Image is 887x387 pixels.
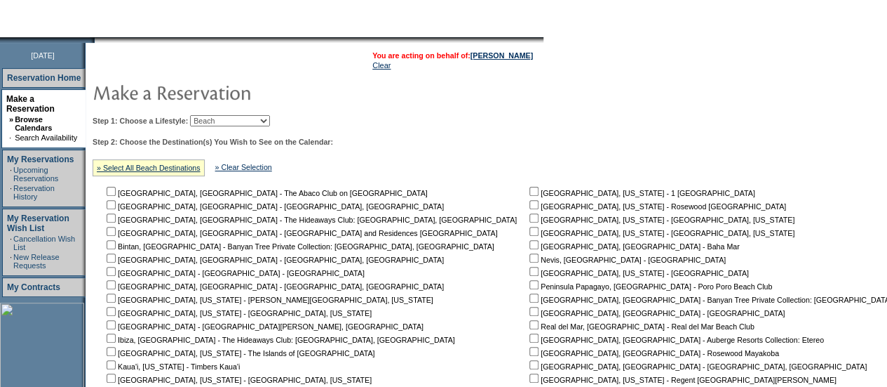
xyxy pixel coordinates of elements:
[527,189,755,197] nobr: [GEOGRAPHIC_DATA], [US_STATE] - 1 [GEOGRAPHIC_DATA]
[527,376,837,384] nobr: [GEOGRAPHIC_DATA], [US_STATE] - Regent [GEOGRAPHIC_DATA][PERSON_NAME]
[93,117,188,125] b: Step 1: Choose a Lifestyle:
[95,37,96,43] img: blank.gif
[215,163,272,171] a: » Clear Selection
[10,166,12,183] td: ·
[104,376,372,384] nobr: [GEOGRAPHIC_DATA], [US_STATE] - [GEOGRAPHIC_DATA], [US_STATE]
[7,73,81,83] a: Reservation Home
[10,235,12,251] td: ·
[7,214,69,233] a: My Reservation Wish List
[470,51,533,60] a: [PERSON_NAME]
[15,115,52,132] a: Browse Calendars
[372,61,391,70] a: Clear
[104,322,424,331] nobr: [GEOGRAPHIC_DATA] - [GEOGRAPHIC_DATA][PERSON_NAME], [GEOGRAPHIC_DATA]
[13,184,55,201] a: Reservation History
[527,309,785,317] nobr: [GEOGRAPHIC_DATA], [GEOGRAPHIC_DATA] - [GEOGRAPHIC_DATA]
[527,322,754,331] nobr: Real del Mar, [GEOGRAPHIC_DATA] - Real del Mar Beach Club
[7,155,74,164] a: My Reservations
[527,282,772,291] nobr: Peninsula Papagayo, [GEOGRAPHIC_DATA] - Poro Poro Beach Club
[527,256,726,264] nobr: Nevis, [GEOGRAPHIC_DATA] - [GEOGRAPHIC_DATA]
[10,184,12,201] td: ·
[97,164,201,172] a: » Select All Beach Destinations
[93,138,333,146] b: Step 2: Choose the Destination(s) You Wish to See on the Calendar:
[13,166,58,183] a: Upcoming Reservations
[104,296,433,304] nobr: [GEOGRAPHIC_DATA], [US_STATE] - [PERSON_NAME][GEOGRAPHIC_DATA], [US_STATE]
[527,229,794,237] nobr: [GEOGRAPHIC_DATA], [US_STATE] - [GEOGRAPHIC_DATA], [US_STATE]
[104,189,428,197] nobr: [GEOGRAPHIC_DATA], [GEOGRAPHIC_DATA] - The Abaco Club on [GEOGRAPHIC_DATA]
[104,202,444,211] nobr: [GEOGRAPHIC_DATA], [GEOGRAPHIC_DATA] - [GEOGRAPHIC_DATA], [GEOGRAPHIC_DATA]
[90,37,95,43] img: promoShadowLeftCorner.gif
[104,282,444,291] nobr: [GEOGRAPHIC_DATA], [GEOGRAPHIC_DATA] - [GEOGRAPHIC_DATA], [GEOGRAPHIC_DATA]
[104,229,497,237] nobr: [GEOGRAPHIC_DATA], [GEOGRAPHIC_DATA] - [GEOGRAPHIC_DATA] and Residences [GEOGRAPHIC_DATA]
[6,94,55,114] a: Make a Reservation
[527,242,739,251] nobr: [GEOGRAPHIC_DATA], [GEOGRAPHIC_DATA] - Baha Mar
[527,362,867,371] nobr: [GEOGRAPHIC_DATA], [GEOGRAPHIC_DATA] - [GEOGRAPHIC_DATA], [GEOGRAPHIC_DATA]
[13,253,59,270] a: New Release Requests
[104,349,374,358] nobr: [GEOGRAPHIC_DATA], [US_STATE] - The Islands of [GEOGRAPHIC_DATA]
[10,253,12,270] td: ·
[527,269,749,277] nobr: [GEOGRAPHIC_DATA], [US_STATE] - [GEOGRAPHIC_DATA]
[527,336,824,344] nobr: [GEOGRAPHIC_DATA], [GEOGRAPHIC_DATA] - Auberge Resorts Collection: Etereo
[7,282,60,292] a: My Contracts
[527,202,786,211] nobr: [GEOGRAPHIC_DATA], [US_STATE] - Rosewood [GEOGRAPHIC_DATA]
[9,133,13,142] td: ·
[104,216,517,224] nobr: [GEOGRAPHIC_DATA], [GEOGRAPHIC_DATA] - The Hideaways Club: [GEOGRAPHIC_DATA], [GEOGRAPHIC_DATA]
[527,216,794,224] nobr: [GEOGRAPHIC_DATA], [US_STATE] - [GEOGRAPHIC_DATA], [US_STATE]
[104,362,240,371] nobr: Kaua'i, [US_STATE] - Timbers Kaua'i
[104,256,444,264] nobr: [GEOGRAPHIC_DATA], [GEOGRAPHIC_DATA] - [GEOGRAPHIC_DATA], [GEOGRAPHIC_DATA]
[93,78,373,106] img: pgTtlMakeReservation.gif
[13,235,75,251] a: Cancellation Wish List
[527,349,779,358] nobr: [GEOGRAPHIC_DATA], [GEOGRAPHIC_DATA] - Rosewood Mayakoba
[104,269,365,277] nobr: [GEOGRAPHIC_DATA] - [GEOGRAPHIC_DATA] - [GEOGRAPHIC_DATA]
[104,336,455,344] nobr: Ibiza, [GEOGRAPHIC_DATA] - The Hideaways Club: [GEOGRAPHIC_DATA], [GEOGRAPHIC_DATA]
[372,51,533,60] span: You are acting on behalf of:
[104,242,494,251] nobr: Bintan, [GEOGRAPHIC_DATA] - Banyan Tree Private Collection: [GEOGRAPHIC_DATA], [GEOGRAPHIC_DATA]
[104,309,372,317] nobr: [GEOGRAPHIC_DATA], [US_STATE] - [GEOGRAPHIC_DATA], [US_STATE]
[15,133,77,142] a: Search Availability
[31,51,55,60] span: [DATE]
[9,115,13,124] b: »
